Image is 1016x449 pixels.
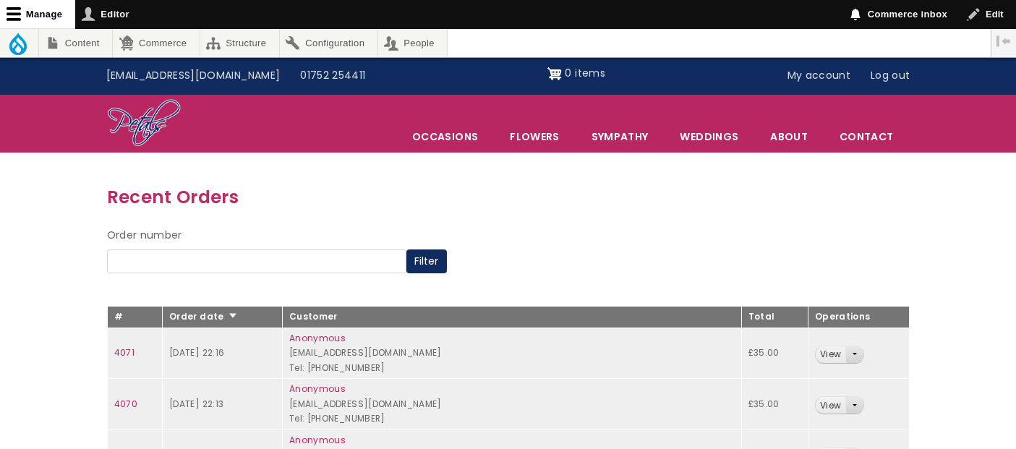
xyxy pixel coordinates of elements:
[114,346,135,359] a: 4071
[96,62,291,90] a: [EMAIL_ADDRESS][DOMAIN_NAME]
[169,346,224,359] time: [DATE] 22:16
[861,62,920,90] a: Log out
[808,307,909,328] th: Operations
[565,66,605,80] span: 0 items
[495,121,574,152] a: Flowers
[289,434,346,446] a: Anonymous
[824,121,908,152] a: Contact
[282,307,741,328] th: Customer
[280,29,377,57] a: Configuration
[397,121,493,152] span: Occasions
[289,382,346,395] a: Anonymous
[816,397,845,414] a: View
[741,379,808,430] td: £35.00
[200,29,279,57] a: Structure
[755,121,823,152] a: About
[114,398,137,410] a: 4070
[576,121,664,152] a: Sympathy
[406,249,447,274] button: Filter
[777,62,861,90] a: My account
[107,183,910,211] h3: Recent Orders
[113,29,199,57] a: Commerce
[107,98,182,149] img: Home
[816,346,845,363] a: View
[107,307,163,328] th: #
[107,227,182,244] label: Order number
[289,332,346,344] a: Anonymous
[290,62,375,90] a: 01752 254411
[169,398,223,410] time: [DATE] 22:13
[282,379,741,430] td: [EMAIL_ADDRESS][DOMAIN_NAME] Tel: [PHONE_NUMBER]
[169,310,238,322] a: Order date
[991,29,1016,54] button: Vertical orientation
[282,328,741,379] td: [EMAIL_ADDRESS][DOMAIN_NAME] Tel: [PHONE_NUMBER]
[741,307,808,328] th: Total
[741,328,808,379] td: £35.00
[665,121,754,152] span: Weddings
[547,62,605,85] a: Shopping cart 0 items
[378,29,448,57] a: People
[39,29,112,57] a: Content
[547,62,562,85] img: Shopping cart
